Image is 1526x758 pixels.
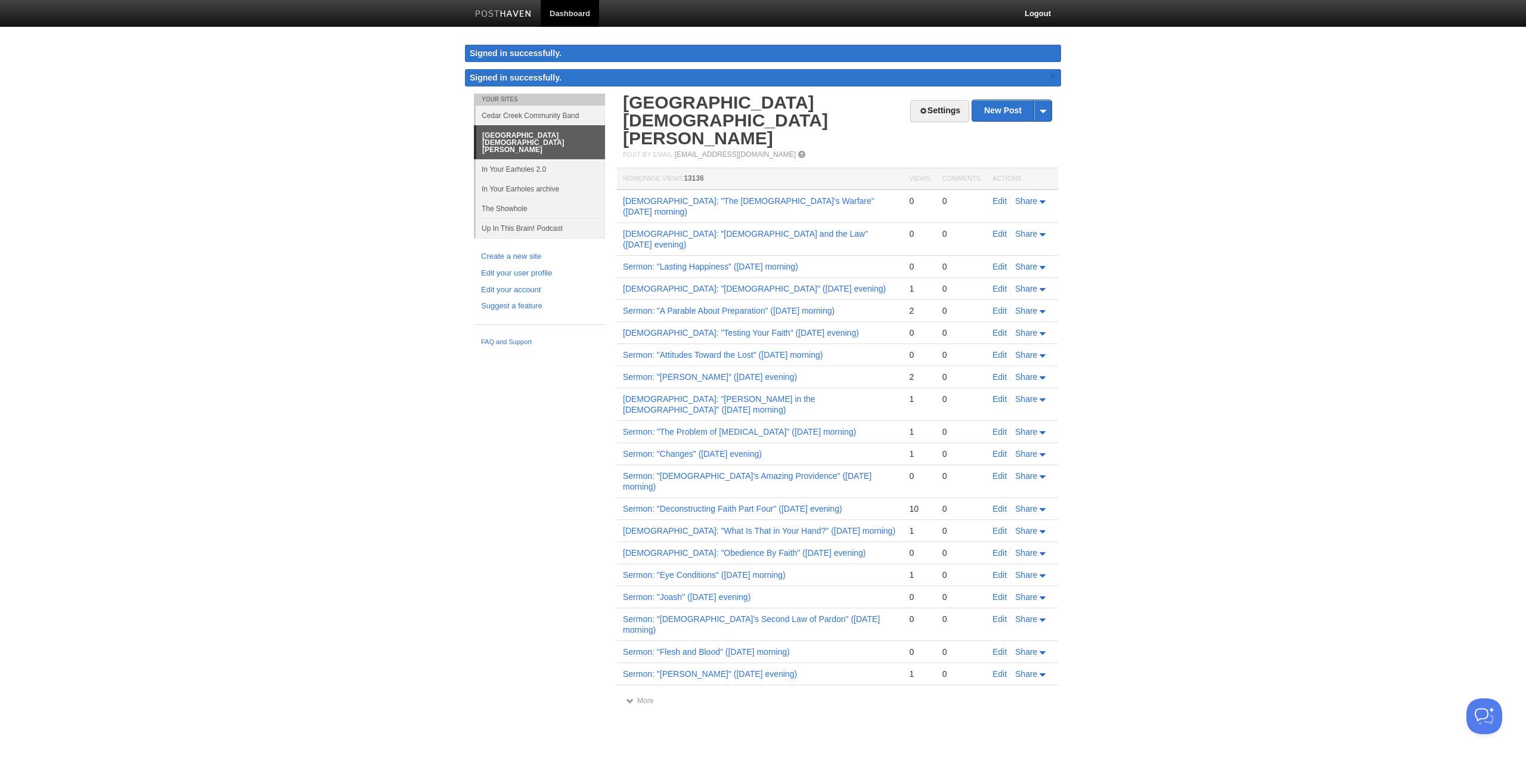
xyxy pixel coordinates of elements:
[1015,614,1037,624] span: Share
[1015,306,1037,315] span: Share
[992,504,1007,513] a: Edit
[675,150,796,159] a: [EMAIL_ADDRESS][DOMAIN_NAME]
[623,669,797,679] a: Sermon: "[PERSON_NAME]" ([DATE] evening)
[623,350,823,360] a: Sermon: "Attitudes Toward the Lost" ([DATE] morning)
[942,196,981,206] div: 0
[992,284,1007,293] a: Edit
[476,159,605,179] a: In Your Earholes 2.0
[942,669,981,679] div: 0
[1015,284,1037,293] span: Share
[1015,548,1037,558] span: Share
[1015,196,1037,206] span: Share
[623,306,835,315] a: Sermon: "A Parable About Preparation" ([DATE] morning)
[992,471,1007,481] a: Edit
[992,614,1007,624] a: Edit
[909,261,930,272] div: 0
[1015,372,1037,382] span: Share
[992,647,1007,657] a: Edit
[909,283,930,294] div: 1
[470,73,562,82] span: Signed in successfully.
[1015,647,1037,657] span: Share
[1015,229,1037,239] span: Share
[987,168,1058,190] th: Actions
[909,646,930,657] div: 0
[617,168,903,190] th: Homepage Views
[909,614,930,624] div: 0
[972,100,1052,121] a: New Post
[992,427,1007,437] a: Edit
[481,267,598,280] a: Edit your user profile
[623,504,842,513] a: Sermon: "Deconstructing Faith Part Four" ([DATE] evening)
[992,592,1007,602] a: Edit
[481,300,598,313] a: Suggest a feature
[942,646,981,657] div: 0
[992,262,1007,271] a: Edit
[910,100,969,122] a: Settings
[623,92,828,148] a: [GEOGRAPHIC_DATA][DEMOGRAPHIC_DATA][PERSON_NAME]
[1015,526,1037,536] span: Share
[992,526,1007,536] a: Edit
[942,228,981,239] div: 0
[476,199,605,218] a: The Showhole
[942,349,981,360] div: 0
[481,337,598,348] a: FAQ and Support
[992,229,1007,239] a: Edit
[909,448,930,459] div: 1
[909,196,930,206] div: 0
[684,174,703,182] span: 13136
[476,179,605,199] a: In Your Earholes archive
[942,305,981,316] div: 0
[623,151,672,158] span: Post by Email
[942,570,981,580] div: 0
[481,284,598,296] a: Edit your account
[1015,449,1037,459] span: Share
[476,126,605,159] a: [GEOGRAPHIC_DATA][DEMOGRAPHIC_DATA][PERSON_NAME]
[909,372,930,382] div: 2
[1015,262,1037,271] span: Share
[623,427,856,437] a: Sermon: "The Problem of [MEDICAL_DATA]" ([DATE] morning)
[909,228,930,239] div: 0
[474,94,605,106] li: Your Sites
[903,168,936,190] th: Views
[1015,592,1037,602] span: Share
[1015,394,1037,404] span: Share
[942,261,981,272] div: 0
[942,525,981,536] div: 0
[936,168,987,190] th: Comments
[942,547,981,558] div: 0
[909,471,930,481] div: 0
[1015,471,1037,481] span: Share
[942,614,981,624] div: 0
[942,283,981,294] div: 0
[909,349,930,360] div: 0
[942,471,981,481] div: 0
[476,106,605,125] a: Cedar Creek Community Band
[992,669,1007,679] a: Edit
[942,592,981,602] div: 0
[942,394,981,404] div: 0
[909,592,930,602] div: 0
[623,548,866,558] a: [DEMOGRAPHIC_DATA]: "Obedience By Faith" ([DATE] evening)
[909,547,930,558] div: 0
[623,647,790,657] a: Sermon: "Flesh and Blood" ([DATE] morning)
[909,327,930,338] div: 0
[942,327,981,338] div: 0
[942,372,981,382] div: 0
[992,306,1007,315] a: Edit
[909,669,930,679] div: 1
[623,592,750,602] a: Sermon: "Joash" ([DATE] evening)
[623,284,886,293] a: [DEMOGRAPHIC_DATA]: "[DEMOGRAPHIC_DATA]" ([DATE] evening)
[1015,669,1037,679] span: Share
[465,45,1061,62] div: Signed in successfully.
[1015,328,1037,338] span: Share
[623,471,871,491] a: Sermon: "[DEMOGRAPHIC_DATA]'s Amazing Providence" ([DATE] morning)
[481,250,598,263] a: Create a new site
[992,372,1007,382] a: Edit
[476,218,605,238] a: Up In This Brain! Podcast
[992,196,1007,206] a: Edit
[992,570,1007,580] a: Edit
[1015,570,1037,580] span: Share
[992,350,1007,360] a: Edit
[623,526,895,536] a: [DEMOGRAPHIC_DATA]: "What Is That in Your Hand?" ([DATE] morning)
[909,525,930,536] div: 1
